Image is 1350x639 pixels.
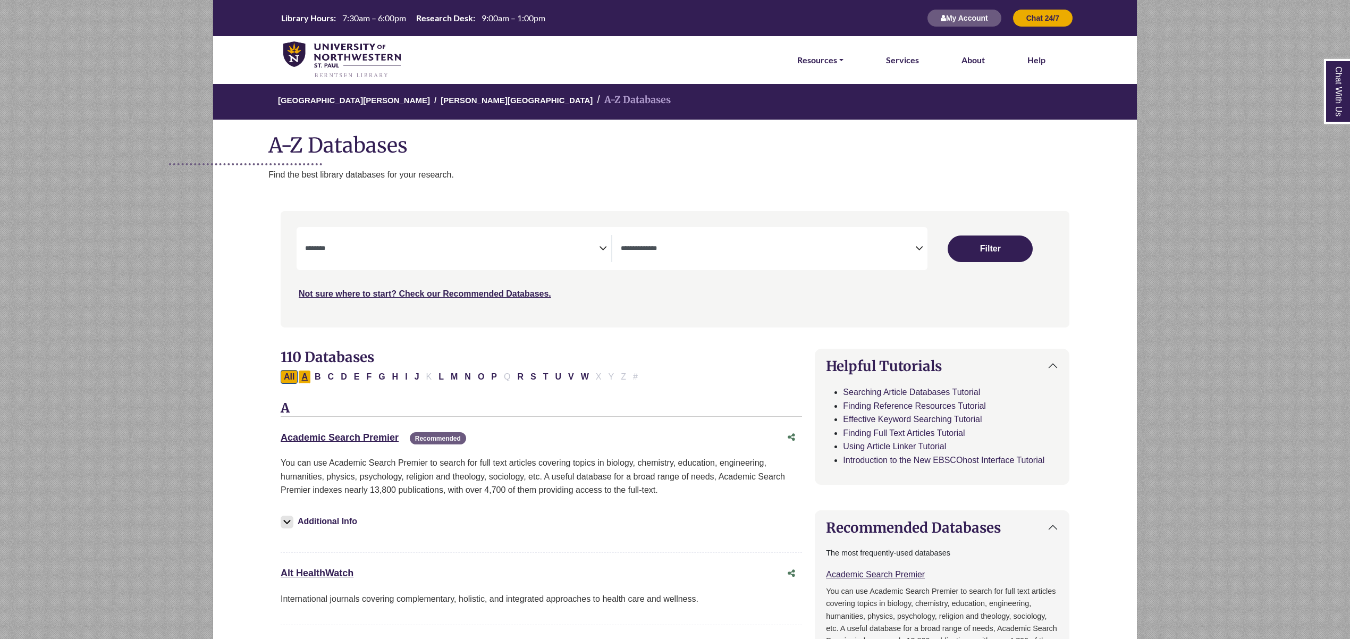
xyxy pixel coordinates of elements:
[213,125,1137,157] h1: A-Z Databases
[281,568,353,578] a: Alt HealthWatch
[283,41,401,79] img: library_home
[797,53,843,67] a: Resources
[281,401,802,417] h3: A
[281,211,1069,327] nav: Search filters
[843,442,946,451] a: Using Article Linker Tutorial
[277,12,550,24] a: Hours Today
[1013,9,1073,27] button: Chat 24/7
[325,370,338,384] button: Filter Results C
[514,370,527,384] button: Filter Results R
[351,370,363,384] button: Filter Results E
[826,570,925,579] a: Academic Search Premier
[565,370,577,384] button: Filter Results V
[281,370,298,384] button: All
[843,388,980,397] a: Searching Article Databases Tutorial
[540,370,552,384] button: Filter Results T
[927,9,1002,27] button: My Account
[621,245,915,254] textarea: Search
[281,432,399,443] a: Academic Search Premier
[311,370,324,384] button: Filter Results B
[278,94,430,105] a: [GEOGRAPHIC_DATA][PERSON_NAME]
[552,370,564,384] button: Filter Results U
[781,564,802,584] button: Share this database
[363,370,375,384] button: Filter Results F
[268,168,1137,182] p: Find the best library databases for your research.
[410,432,466,444] span: Recommended
[815,349,1069,383] button: Helpful Tutorials
[578,370,592,384] button: Filter Results W
[441,94,593,105] a: [PERSON_NAME][GEOGRAPHIC_DATA]
[213,83,1137,120] nav: breadcrumb
[781,427,802,448] button: Share this database
[815,511,1069,544] button: Recommended Databases
[461,370,474,384] button: Filter Results N
[281,348,374,366] span: 110 Databases
[843,401,986,410] a: Finding Reference Resources Tutorial
[527,370,539,384] button: Filter Results S
[886,53,919,67] a: Services
[475,370,487,384] button: Filter Results O
[411,370,423,384] button: Filter Results J
[281,372,642,381] div: Alpha-list to filter by first letter of database name
[412,12,476,23] th: Research Desk:
[593,93,671,108] li: A-Z Databases
[338,370,350,384] button: Filter Results D
[402,370,410,384] button: Filter Results I
[948,236,1033,262] button: Submit for Search Results
[448,370,461,384] button: Filter Results M
[298,370,311,384] button: Filter Results A
[299,289,551,298] a: Not sure where to start? Check our Recommended Databases.
[843,428,965,438] a: Finding Full Text Articles Tutorial
[1013,13,1073,22] a: Chat 24/7
[961,53,985,67] a: About
[927,13,1002,22] a: My Account
[375,370,388,384] button: Filter Results G
[843,456,1044,465] a: Introduction to the New EBSCOhost Interface Tutorial
[281,592,802,606] p: International journals covering complementary, holistic, and integrated approaches to health care...
[277,12,550,22] table: Hours Today
[1027,53,1045,67] a: Help
[482,13,545,23] span: 9:00am – 1:00pm
[281,456,802,497] p: You can use Academic Search Premier to search for full text articles covering topics in biology, ...
[826,547,1058,559] p: The most frequently-used databases
[305,245,599,254] textarea: Search
[342,13,406,23] span: 7:30am – 6:00pm
[281,514,360,529] button: Additional Info
[488,370,500,384] button: Filter Results P
[277,12,336,23] th: Library Hours:
[435,370,447,384] button: Filter Results L
[389,370,402,384] button: Filter Results H
[843,415,982,424] a: Effective Keyword Searching Tutorial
